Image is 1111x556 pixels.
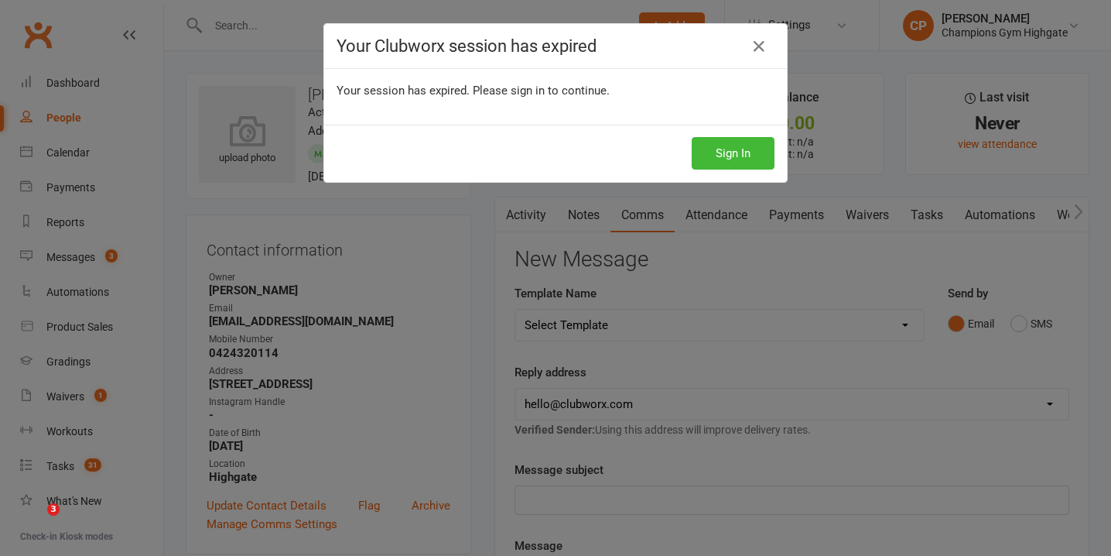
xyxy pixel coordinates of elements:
[337,84,610,98] span: Your session has expired. Please sign in to continue.
[15,503,53,541] iframe: Intercom live chat
[747,34,771,59] a: Close
[337,36,774,56] h4: Your Clubworx session has expired
[692,137,774,170] button: Sign In
[47,503,60,516] span: 3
